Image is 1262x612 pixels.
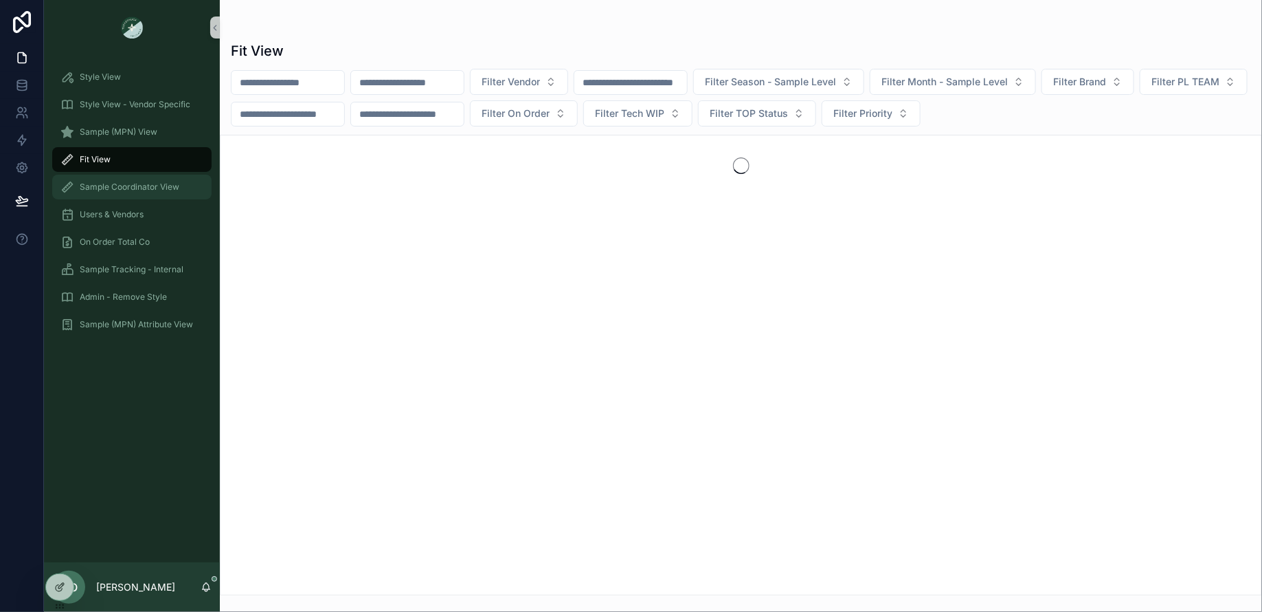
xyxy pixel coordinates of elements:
button: Select Button [822,100,921,127]
span: Sample (MPN) Attribute View [80,319,193,330]
span: Filter Tech WIP [595,107,664,120]
span: Filter TOP Status [710,107,788,120]
span: Filter Month - Sample Level [881,75,1008,89]
a: Sample Tracking - Internal [52,257,212,282]
span: Sample (MPN) View [80,127,157,138]
div: scrollable content [44,55,220,355]
a: On Order Total Co [52,230,212,254]
span: Filter Vendor [482,75,540,89]
span: Style View - Vendor Specific [80,99,190,110]
span: Fit View [80,154,111,165]
button: Select Button [470,100,578,127]
button: Select Button [470,69,568,95]
span: Admin - Remove Style [80,292,167,303]
button: Select Button [693,69,864,95]
a: Sample Coordinator View [52,175,212,199]
span: Sample Tracking - Internal [80,264,183,275]
span: Filter On Order [482,107,550,120]
h1: Fit View [231,41,284,61]
span: Filter Brand [1053,75,1106,89]
span: Style View [80,72,121,83]
a: Style View - Vendor Specific [52,92,212,117]
img: App logo [121,17,143,39]
span: On Order Total Co [80,237,150,248]
button: Select Button [698,100,816,127]
a: Admin - Remove Style [52,285,212,309]
span: Sample Coordinator View [80,182,179,193]
span: Filter PL TEAM [1151,75,1219,89]
button: Select Button [870,69,1036,95]
span: Users & Vendors [80,209,144,220]
span: Filter Season - Sample Level [705,75,836,89]
a: Sample (MPN) Attribute View [52,312,212,337]
button: Select Button [1041,69,1134,95]
p: [PERSON_NAME] [96,580,175,594]
a: Sample (MPN) View [52,120,212,144]
button: Select Button [583,100,692,127]
a: Fit View [52,147,212,172]
span: Filter Priority [833,107,892,120]
a: Users & Vendors [52,202,212,227]
button: Select Button [1140,69,1248,95]
a: Style View [52,65,212,89]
